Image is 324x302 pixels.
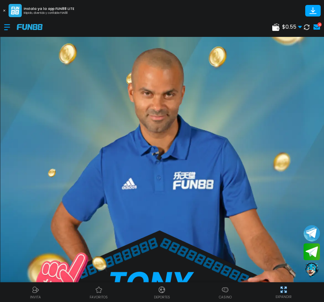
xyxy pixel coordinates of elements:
[304,262,320,279] button: Contact customer service
[90,295,108,300] p: favoritos
[154,295,170,300] p: Deportes
[32,286,40,294] img: Referral
[280,286,288,294] img: hide
[311,22,320,32] a: 4
[304,243,320,261] button: Join telegram
[317,22,322,27] div: 4
[282,23,302,31] span: $ 0.55
[158,286,166,294] img: Deportes
[67,285,131,300] a: Casino FavoritosCasino Favoritosfavoritos
[30,295,41,300] p: INVITA
[221,286,229,294] img: Casino
[131,285,194,300] a: DeportesDeportesDeportes
[24,11,74,15] p: Rápido, divertido y confiable FUN88
[276,294,292,299] p: EXPANDIR
[4,285,67,300] a: ReferralReferralINVITA
[219,295,232,300] p: Casino
[17,24,43,30] img: Company Logo
[95,286,103,294] img: Casino Favoritos
[193,285,257,300] a: CasinoCasinoCasino
[24,6,74,11] p: Instala ya la app FUN88 LITE
[304,225,320,242] button: Join telegram channel
[9,4,22,17] img: App Logo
